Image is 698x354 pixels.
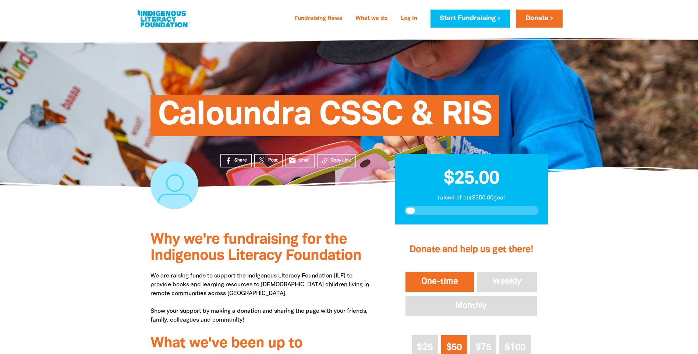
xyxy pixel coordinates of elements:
[298,157,309,164] span: Email
[234,157,247,164] span: Share
[268,157,277,164] span: Post
[475,343,491,352] span: $75
[220,154,252,167] a: Share
[404,270,475,293] button: One-time
[351,13,392,25] a: What we do
[254,154,283,167] a: Post
[150,336,373,352] h3: What we've been up to
[290,13,347,25] a: Fundraising News
[446,343,462,352] span: $50
[150,233,361,263] span: Why we're fundraising for the Indigenous Literacy Foundation
[504,343,525,352] span: $100
[288,157,296,164] i: email
[404,235,538,265] h2: Donate and help us get there!
[444,170,499,187] span: $25.00
[516,10,562,28] a: Donate
[396,13,422,25] a: Log In
[285,154,315,167] a: emailEmail
[317,154,356,167] button: Copy Link
[431,10,510,28] a: Start Fundraising
[158,100,492,136] span: Caloundra CSSC & RIS
[404,295,538,318] button: Monthly
[150,272,373,325] p: We are raising funds to support the Indigenous Literacy Foundation (ILF) to provide books and lea...
[404,194,539,202] p: raised of our $350.00 goal
[331,157,351,164] span: Copy Link
[475,270,539,293] button: Weekly
[417,343,433,352] span: $25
